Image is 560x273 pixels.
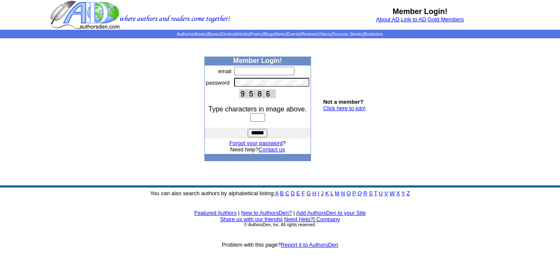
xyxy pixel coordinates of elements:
[357,190,362,196] a: Q
[239,89,276,98] img: This Is CAPTCHA Image
[379,190,383,196] a: U
[209,105,307,113] font: Type characters in image above.
[331,190,334,196] a: L
[293,210,294,216] font: |
[390,190,395,196] a: W
[428,16,464,23] a: Gold Members
[194,210,237,216] a: Featured Authors
[302,190,305,196] a: F
[376,16,399,23] a: About AD
[301,32,317,37] a: Reviews
[401,16,426,23] a: Link to AD
[352,190,356,196] a: P
[318,190,320,196] a: I
[177,32,383,37] span: | | | | | | | | | | | |
[192,32,206,37] a: eBooks
[396,190,400,196] a: X
[284,216,314,222] a: Need Help?
[369,190,373,196] a: S
[291,190,294,196] a: D
[335,190,339,196] a: M
[241,210,292,216] a: New to AuthorsDen?
[407,190,410,196] a: Z
[341,190,345,196] a: N
[177,32,191,37] a: Authors
[332,32,363,37] a: Success Stories
[385,190,388,196] a: V
[325,190,329,196] a: K
[206,80,230,86] font: password
[402,190,405,196] a: Y
[263,32,274,37] a: Blogs
[230,146,285,153] font: Need help?
[347,190,351,196] a: O
[258,146,285,153] a: Contact us
[323,99,364,105] b: Not a member?
[221,32,234,37] a: Stories
[281,216,283,222] font: |
[275,32,286,37] a: News
[238,210,240,216] font: |
[208,32,220,37] a: Books
[376,16,464,23] font: , ,
[150,190,410,196] font: You can also search authors by alphabetical listing:
[306,190,311,196] a: G
[281,242,338,248] a: Report it to AuthorsDen
[393,7,447,16] b: Member Login!
[287,32,300,37] a: Events
[318,32,331,37] a: Videos
[235,32,249,37] a: Articles
[275,190,279,196] a: A
[244,222,316,227] font: © AuthorsDen, Inc. All rights reserved.
[285,190,289,196] a: C
[321,190,324,196] a: J
[250,32,263,37] a: Poetry
[280,190,284,196] a: B
[233,57,282,64] b: Member Login!
[364,32,383,37] a: Bookstore
[363,190,367,196] a: R
[323,105,366,111] a: Click here to join!
[316,216,340,222] a: Company
[229,140,283,146] a: Forgot your password
[229,140,286,146] font: ?
[220,216,281,222] a: Share us with our friends
[313,216,340,222] font: |
[222,242,338,248] font: Problem with this page?
[296,210,366,216] a: Add AuthorsDen to your Site
[218,68,232,74] font: email
[312,190,316,196] a: H
[374,190,377,196] a: T
[296,190,300,196] a: E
